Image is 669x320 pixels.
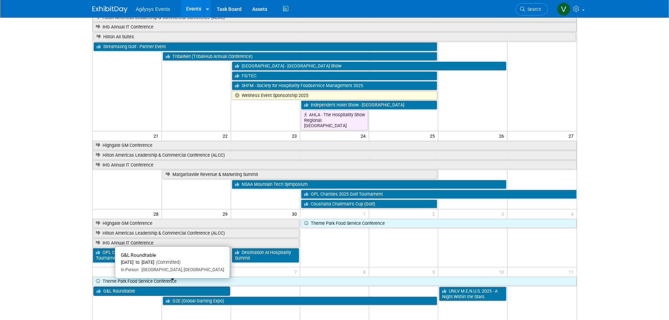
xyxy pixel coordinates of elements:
[93,32,576,41] a: Hilton All Suites
[232,61,506,71] a: [GEOGRAPHIC_DATA] - [GEOGRAPHIC_DATA] Show
[301,190,577,199] a: OPL Charities 2025 Golf Tournament
[154,260,181,265] span: (Committed)
[432,267,438,276] span: 9
[525,7,541,12] span: Search
[432,209,438,218] span: 2
[294,267,300,276] span: 7
[93,42,438,51] a: Streamsong Golf - Partner Event
[232,91,438,100] a: Wellness Event Sponsorship 2025
[516,3,548,15] a: Search
[139,267,224,272] span: [GEOGRAPHIC_DATA], [GEOGRAPHIC_DATA]
[136,6,170,12] span: Agilysys Events
[291,209,300,218] span: 30
[93,287,230,296] a: G&L Roundtable
[232,71,438,80] a: FS/TEC
[232,248,299,262] a: Destination AI Hospitality Summit
[93,141,577,150] a: Highgate GM Conference
[570,209,577,218] span: 4
[121,260,224,266] div: [DATE] to [DATE]
[163,52,437,61] a: TribalNet (TribalHub Annual Conference)
[498,131,507,140] span: 26
[93,219,299,228] a: Highgate GM Conference
[222,209,231,218] span: 29
[93,277,577,286] a: Theme Park Food Service Conference
[360,131,369,140] span: 24
[93,161,577,170] a: IHG Annual IT Conference
[93,22,577,32] a: IHG Annual IT Conference
[92,6,127,13] img: ExhibitDay
[291,131,300,140] span: 23
[301,110,368,130] a: AHLA - The Hospitality Show Regional: [GEOGRAPHIC_DATA]
[93,239,299,248] a: IHG Annual IT Conference
[301,100,438,110] a: Independent Hotel Show - [GEOGRAPHIC_DATA]
[153,131,162,140] span: 21
[439,287,506,301] a: UNLV M.E.N.U.S. 2025 - A Night Within the Stars
[163,296,437,306] a: G2E (Global Gaming Expo)
[121,252,156,258] span: G&L Roundtable
[557,2,570,16] img: Vaitiare Munoz
[568,267,577,276] span: 11
[121,267,139,272] span: In-Person
[232,81,438,90] a: SHFM - Society for Hospitality Foodservice Management 2025
[153,209,162,218] span: 28
[362,267,369,276] span: 8
[222,131,231,140] span: 22
[498,267,507,276] span: 10
[362,209,369,218] span: 1
[232,180,506,189] a: NSAA Mountain Tech Symposium
[93,248,161,262] a: OPL Charities 2025 Golf Tournament
[163,170,437,179] a: Margaritaville Revenue & Marketing Summit
[93,229,299,238] a: Hilton Americas Leadership & Commercial Conference (ALCC)
[568,131,577,140] span: 27
[301,200,438,209] a: Coushatta Chairman’s Cup (Golf)
[301,219,577,228] a: Theme Park Food Service Conference
[501,209,507,218] span: 3
[429,131,438,140] span: 25
[93,151,577,160] a: Hilton Americas Leadership & Commercial Conference (ALCC)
